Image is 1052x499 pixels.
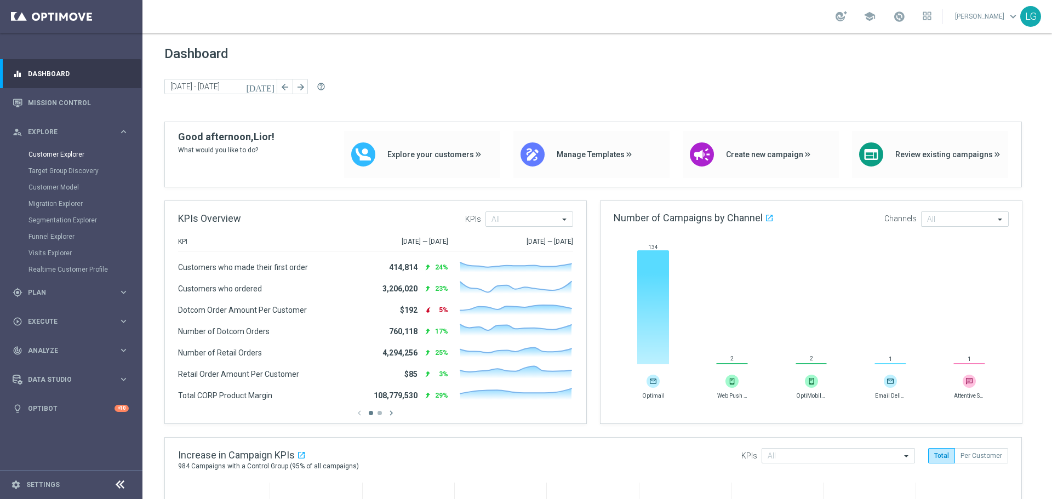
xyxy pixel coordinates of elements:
[13,127,118,137] div: Explore
[13,288,118,297] div: Plan
[28,212,141,228] div: Segmentation Explorer
[864,10,876,22] span: school
[12,375,129,384] button: Data Studio keyboard_arrow_right
[28,394,115,423] a: Optibot
[28,261,141,278] div: Realtime Customer Profile
[13,288,22,297] i: gps_fixed
[13,404,22,414] i: lightbulb
[13,394,129,423] div: Optibot
[12,288,129,297] button: gps_fixed Plan keyboard_arrow_right
[12,404,129,413] button: lightbulb Optibot +10
[28,183,114,192] a: Customer Model
[28,167,114,175] a: Target Group Discovery
[28,318,118,325] span: Execute
[28,232,114,241] a: Funnel Explorer
[13,59,129,88] div: Dashboard
[13,69,22,79] i: equalizer
[115,405,129,412] div: +10
[11,480,21,490] i: settings
[13,346,118,355] div: Analyze
[12,99,129,107] button: Mission Control
[28,216,114,225] a: Segmentation Explorer
[28,228,141,245] div: Funnel Explorer
[13,375,118,385] div: Data Studio
[13,127,22,137] i: person_search
[28,163,141,179] div: Target Group Discovery
[118,127,129,137] i: keyboard_arrow_right
[118,316,129,326] i: keyboard_arrow_right
[13,317,118,326] div: Execute
[28,265,114,274] a: Realtime Customer Profile
[118,345,129,355] i: keyboard_arrow_right
[28,129,118,135] span: Explore
[118,287,129,297] i: keyboard_arrow_right
[1007,10,1019,22] span: keyboard_arrow_down
[28,179,141,196] div: Customer Model
[28,347,118,354] span: Analyze
[28,199,114,208] a: Migration Explorer
[28,249,114,257] a: Visits Explorer
[28,146,141,163] div: Customer Explorer
[13,346,22,355] i: track_changes
[28,59,129,88] a: Dashboard
[12,346,129,355] button: track_changes Analyze keyboard_arrow_right
[118,374,129,385] i: keyboard_arrow_right
[13,88,129,117] div: Mission Control
[12,70,129,78] button: equalizer Dashboard
[28,88,129,117] a: Mission Control
[28,376,118,383] span: Data Studio
[12,128,129,136] button: person_search Explore keyboard_arrow_right
[1020,6,1041,27] div: LG
[28,196,141,212] div: Migration Explorer
[26,481,60,488] a: Settings
[12,317,129,326] button: play_circle_outline Execute keyboard_arrow_right
[954,8,1020,25] a: [PERSON_NAME]keyboard_arrow_down
[28,245,141,261] div: Visits Explorer
[13,317,22,326] i: play_circle_outline
[28,289,118,296] span: Plan
[28,150,114,159] a: Customer Explorer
